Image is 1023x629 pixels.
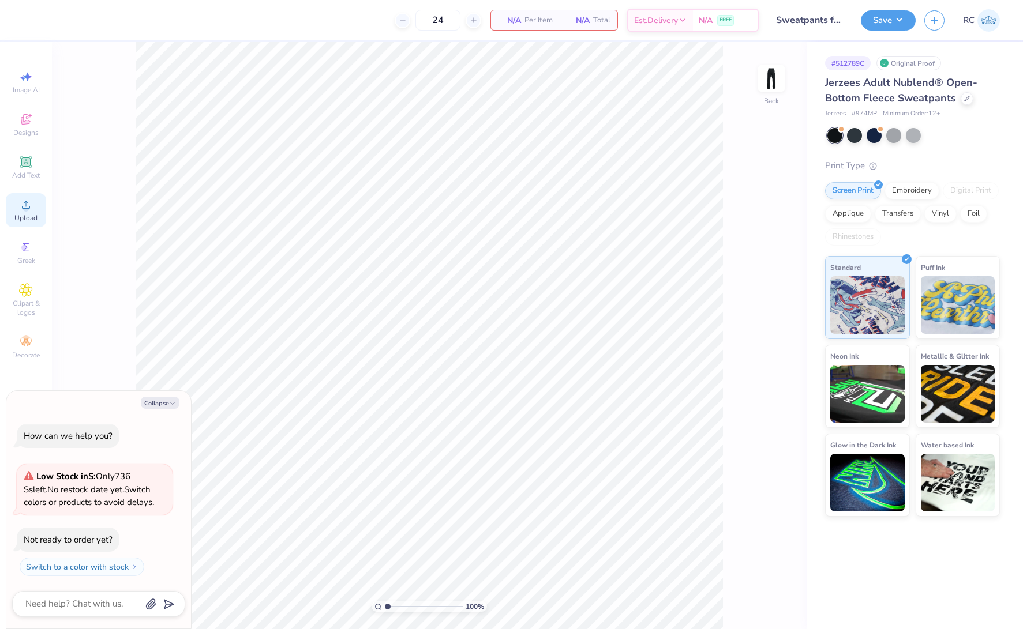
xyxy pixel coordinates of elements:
[885,182,939,199] div: Embroidery
[830,350,859,362] span: Neon Ink
[963,14,975,27] span: RC
[47,484,124,495] span: No restock date yet.
[24,470,154,508] span: Only 736 Ss left. Switch colors or products to avoid delays.
[830,454,905,511] img: Glow in the Dark Ink
[921,350,989,362] span: Metallic & Glitter Ink
[20,558,144,576] button: Switch to a color with stock
[921,261,945,273] span: Puff Ink
[415,10,460,31] input: – –
[498,14,521,27] span: N/A
[720,16,732,24] span: FREE
[861,10,916,31] button: Save
[825,205,871,223] div: Applique
[825,228,881,246] div: Rhinestones
[876,56,941,70] div: Original Proof
[36,470,96,482] strong: Low Stock in S :
[825,56,871,70] div: # 512789C
[699,14,713,27] span: N/A
[6,299,46,317] span: Clipart & logos
[524,14,553,27] span: Per Item
[14,213,38,223] span: Upload
[24,430,113,442] div: How can we help you?
[830,276,905,334] img: Standard
[921,439,974,451] span: Water based Ink
[830,261,861,273] span: Standard
[17,256,35,265] span: Greek
[924,205,957,223] div: Vinyl
[875,205,921,223] div: Transfers
[567,14,590,27] span: N/A
[13,85,40,95] span: Image AI
[466,601,484,612] span: 100 %
[825,182,881,199] div: Screen Print
[921,365,995,423] img: Metallic & Glitter Ink
[825,109,846,119] span: Jerzees
[943,182,999,199] div: Digital Print
[921,276,995,334] img: Puff Ink
[141,397,179,409] button: Collapse
[977,9,1000,32] img: Rio Cabojoc
[852,109,877,119] span: # 974MP
[830,439,896,451] span: Glow in the Dark Ink
[963,9,1000,32] a: RC
[12,171,40,180] span: Add Text
[13,128,39,137] span: Designs
[634,14,678,27] span: Est. Delivery
[764,96,779,106] div: Back
[825,159,1000,172] div: Print Type
[760,67,783,90] img: Back
[883,109,940,119] span: Minimum Order: 12 +
[830,365,905,423] img: Neon Ink
[24,534,113,545] div: Not ready to order yet?
[921,454,995,511] img: Water based Ink
[131,563,138,570] img: Switch to a color with stock
[960,205,987,223] div: Foil
[12,351,40,360] span: Decorate
[593,14,610,27] span: Total
[767,9,852,32] input: Untitled Design
[825,76,977,105] span: Jerzees Adult Nublend® Open-Bottom Fleece Sweatpants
